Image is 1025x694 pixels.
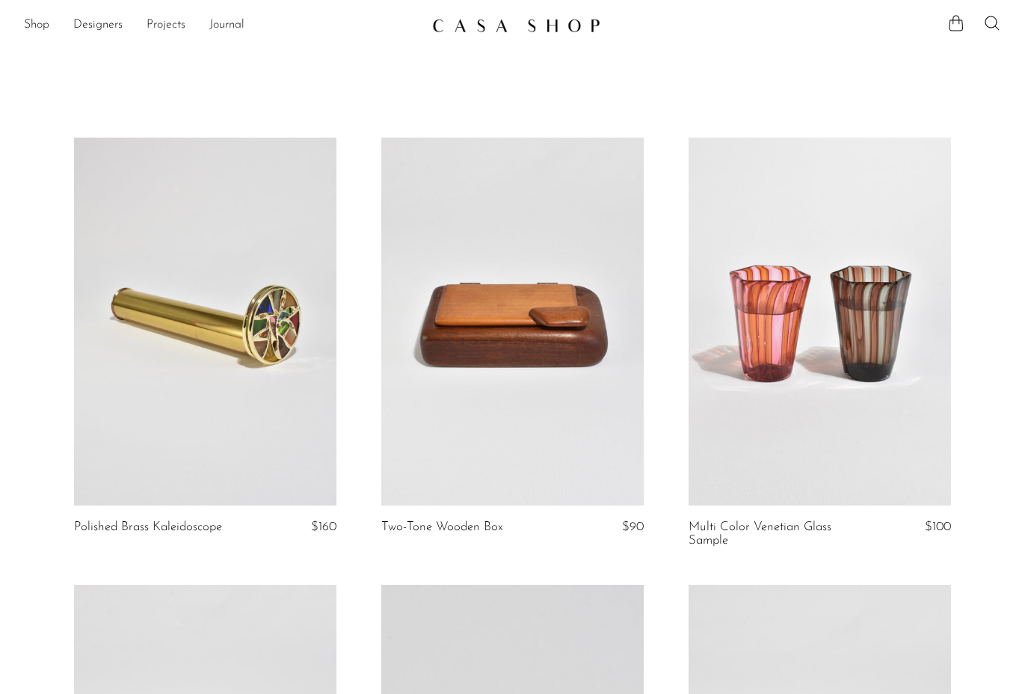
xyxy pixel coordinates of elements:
[381,520,503,534] a: Two-Tone Wooden Box
[24,13,420,38] ul: NEW HEADER MENU
[689,520,864,548] a: Multi Color Venetian Glass Sample
[311,520,336,533] span: $160
[74,520,222,534] a: Polished Brass Kaleidoscope
[209,16,244,35] a: Journal
[925,520,951,533] span: $100
[24,16,49,35] a: Shop
[73,16,123,35] a: Designers
[622,520,644,533] span: $90
[24,13,420,38] nav: Desktop navigation
[147,16,185,35] a: Projects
